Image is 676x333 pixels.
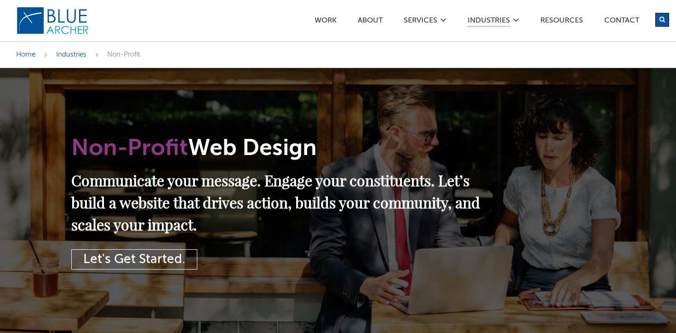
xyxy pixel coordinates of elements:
a: ABOUT [357,17,383,27]
a: Contact [604,17,640,27]
a: Resources [540,17,584,27]
span: Non-Profit [107,51,140,58]
a: Industries [56,51,86,58]
a: Industries [467,17,510,27]
span: Non-Profit [71,137,188,160]
a: Let's Get Started. [71,249,197,270]
h2: Communicate your message. Engage your constituents. Let’s build a website that drives action, bui... [71,169,494,235]
a: Home [16,51,35,58]
img: Blue Archer Logo [16,6,90,35]
a: SERVICES [403,17,438,27]
h1: Web Design [71,137,494,160]
a: Work [314,17,337,27]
